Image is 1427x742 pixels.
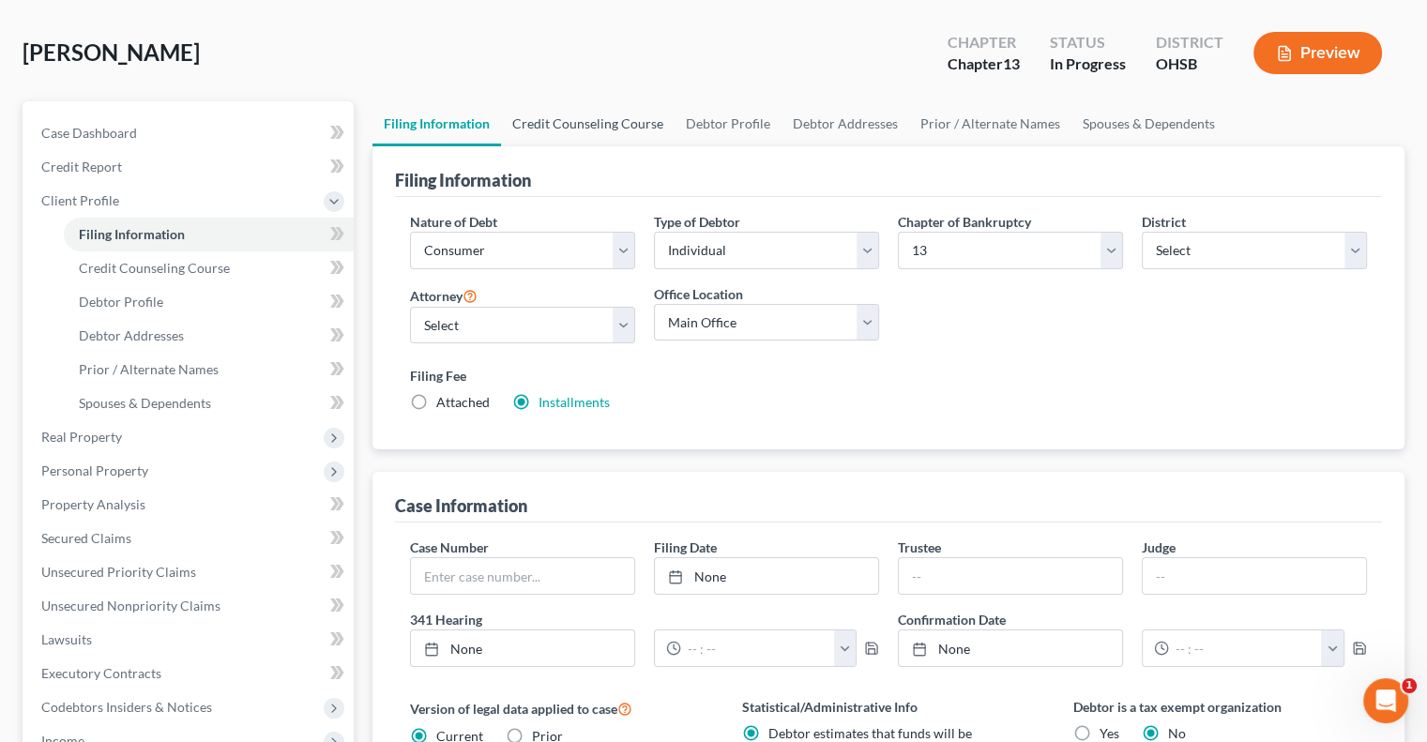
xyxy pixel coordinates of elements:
[654,284,743,304] label: Office Location
[501,101,675,146] a: Credit Counseling Course
[64,353,354,386] a: Prior / Alternate Names
[411,558,634,594] input: Enter case number...
[1169,630,1322,666] input: -- : --
[79,226,185,242] span: Filing Information
[654,212,740,232] label: Type of Debtor
[41,598,220,613] span: Unsecured Nonpriority Claims
[410,538,489,557] label: Case Number
[41,496,145,512] span: Property Analysis
[401,610,888,629] label: 341 Hearing
[1073,697,1367,717] label: Debtor is a tax exempt organization
[64,386,354,420] a: Spouses & Dependents
[41,462,148,478] span: Personal Property
[410,212,497,232] label: Nature of Debt
[26,623,354,657] a: Lawsuits
[742,697,1036,717] label: Statistical/Administrative Info
[26,150,354,184] a: Credit Report
[79,294,163,310] span: Debtor Profile
[410,366,1367,386] label: Filing Fee
[64,285,354,319] a: Debtor Profile
[899,558,1122,594] input: --
[654,538,717,557] label: Filing Date
[26,657,354,690] a: Executory Contracts
[1253,32,1382,74] button: Preview
[782,101,909,146] a: Debtor Addresses
[41,429,122,445] span: Real Property
[1156,32,1223,53] div: District
[948,53,1020,75] div: Chapter
[26,522,354,555] a: Secured Claims
[411,630,634,666] a: None
[395,169,531,191] div: Filing Information
[41,159,122,174] span: Credit Report
[410,697,704,719] label: Version of legal data applied to case
[1363,678,1408,723] iframe: Intercom live chat
[23,38,200,66] span: [PERSON_NAME]
[64,218,354,251] a: Filing Information
[79,395,211,411] span: Spouses & Dependents
[909,101,1071,146] a: Prior / Alternate Names
[41,564,196,580] span: Unsecured Priority Claims
[948,32,1020,53] div: Chapter
[41,530,131,546] span: Secured Claims
[64,319,354,353] a: Debtor Addresses
[1168,725,1186,741] span: No
[26,555,354,589] a: Unsecured Priority Claims
[888,610,1376,629] label: Confirmation Date
[79,327,184,343] span: Debtor Addresses
[26,488,354,522] a: Property Analysis
[41,631,92,647] span: Lawsuits
[655,558,878,594] a: None
[26,116,354,150] a: Case Dashboard
[79,260,230,276] span: Credit Counseling Course
[899,630,1122,666] a: None
[1100,725,1119,741] span: Yes
[1003,54,1020,72] span: 13
[1143,558,1366,594] input: --
[539,394,610,410] a: Installments
[681,630,834,666] input: -- : --
[41,125,137,141] span: Case Dashboard
[26,589,354,623] a: Unsecured Nonpriority Claims
[41,699,212,715] span: Codebtors Insiders & Notices
[675,101,782,146] a: Debtor Profile
[1050,32,1126,53] div: Status
[79,361,219,377] span: Prior / Alternate Names
[64,251,354,285] a: Credit Counseling Course
[1402,678,1417,693] span: 1
[1142,212,1186,232] label: District
[1142,538,1176,557] label: Judge
[1050,53,1126,75] div: In Progress
[41,665,161,681] span: Executory Contracts
[1156,53,1223,75] div: OHSB
[898,538,941,557] label: Trustee
[41,192,119,208] span: Client Profile
[410,284,478,307] label: Attorney
[1071,101,1226,146] a: Spouses & Dependents
[898,212,1031,232] label: Chapter of Bankruptcy
[372,101,501,146] a: Filing Information
[436,394,490,410] span: Attached
[395,494,527,517] div: Case Information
